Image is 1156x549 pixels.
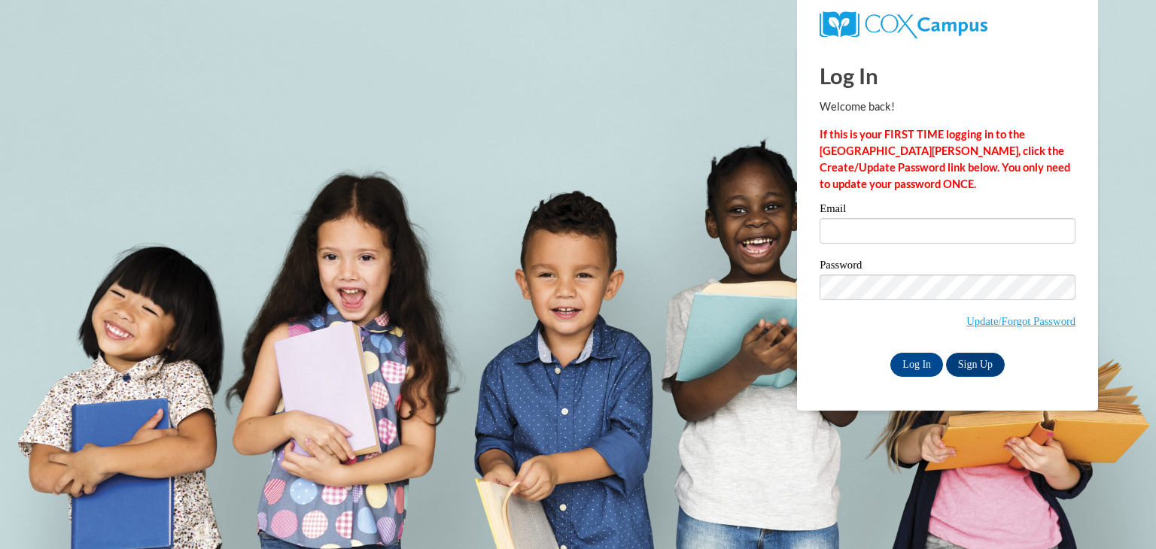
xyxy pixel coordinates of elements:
[820,60,1075,91] h1: Log In
[820,203,1075,218] label: Email
[820,17,987,30] a: COX Campus
[890,353,943,377] input: Log In
[820,128,1070,190] strong: If this is your FIRST TIME logging in to the [GEOGRAPHIC_DATA][PERSON_NAME], click the Create/Upd...
[946,353,1005,377] a: Sign Up
[820,11,987,38] img: COX Campus
[820,99,1075,115] p: Welcome back!
[820,259,1075,274] label: Password
[966,315,1075,327] a: Update/Forgot Password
